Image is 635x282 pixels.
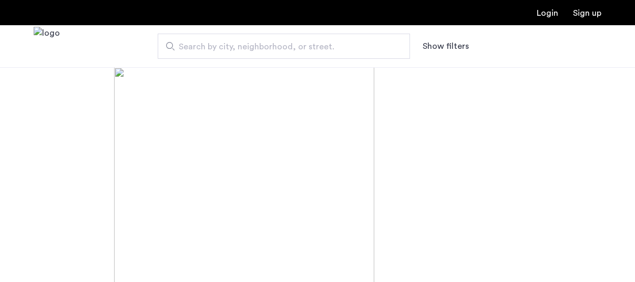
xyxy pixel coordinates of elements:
[537,9,558,17] a: Login
[179,40,381,53] span: Search by city, neighborhood, or street.
[573,9,601,17] a: Registration
[34,27,60,66] img: logo
[34,27,60,66] a: Cazamio Logo
[423,40,469,53] button: Show or hide filters
[158,34,410,59] input: Apartment Search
